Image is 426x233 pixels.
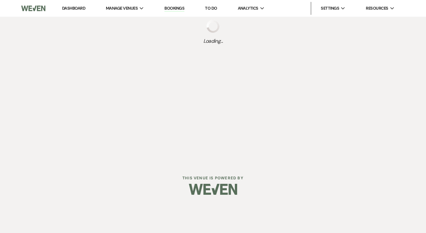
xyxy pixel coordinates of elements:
[366,5,388,12] span: Resources
[203,37,223,45] span: Loading...
[238,5,258,12] span: Analytics
[164,5,184,12] a: Bookings
[207,20,219,33] img: loading spinner
[106,5,138,12] span: Manage Venues
[321,5,339,12] span: Settings
[189,178,237,201] img: Weven Logo
[62,5,85,11] a: Dashboard
[21,2,45,15] img: Weven Logo
[205,5,217,11] a: To Do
